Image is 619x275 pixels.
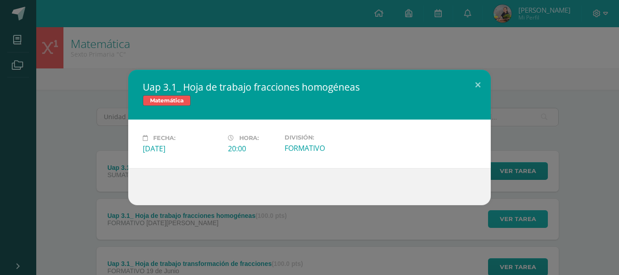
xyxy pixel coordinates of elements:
[143,95,191,106] span: Matemática
[153,135,175,141] span: Fecha:
[239,135,259,141] span: Hora:
[143,81,476,93] h2: Uap 3.1_ Hoja de trabajo fracciones homogéneas
[285,143,363,153] div: FORMATIVO
[465,70,491,101] button: Close (Esc)
[143,144,221,154] div: [DATE]
[228,144,277,154] div: 20:00
[285,134,363,141] label: División:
